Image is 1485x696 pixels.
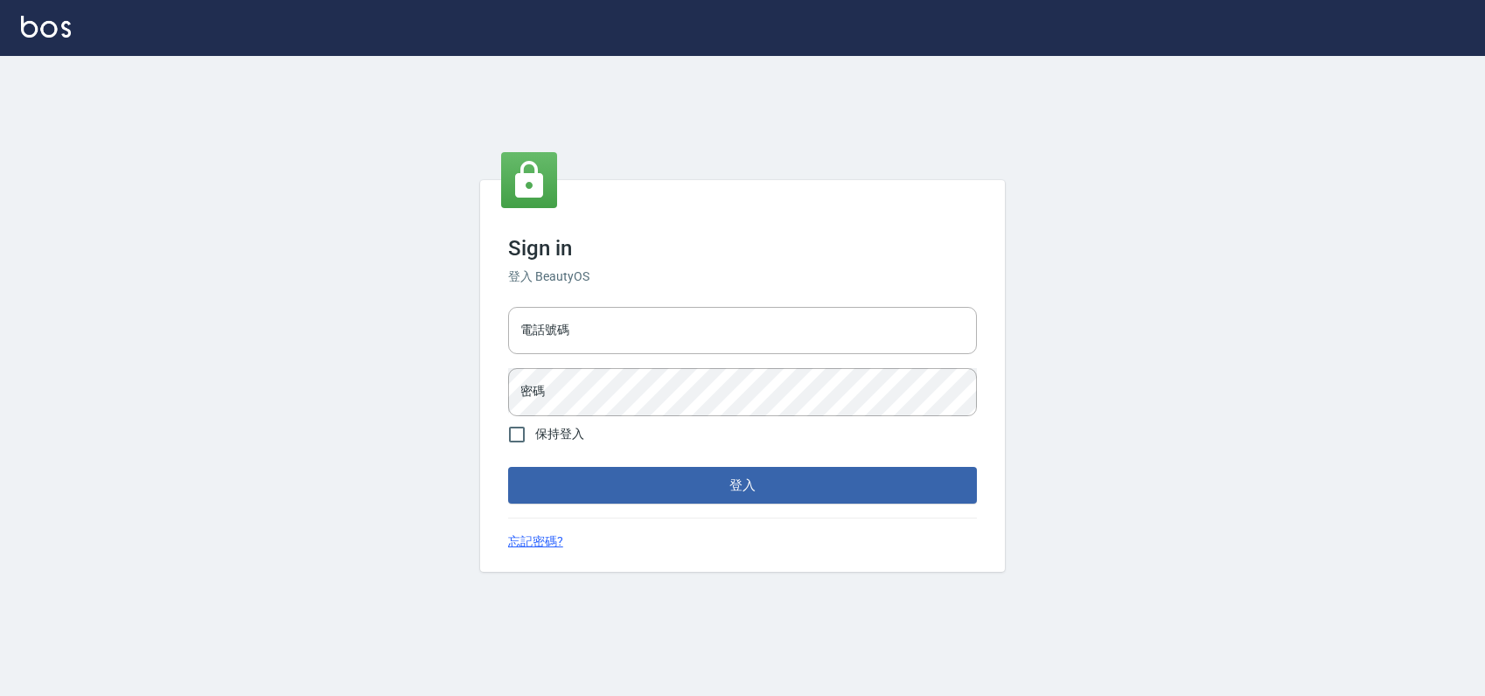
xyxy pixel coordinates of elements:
a: 忘記密碼? [508,532,563,551]
h3: Sign in [508,236,977,261]
img: Logo [21,16,71,38]
h6: 登入 BeautyOS [508,268,977,286]
span: 保持登入 [535,425,584,443]
button: 登入 [508,467,977,504]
